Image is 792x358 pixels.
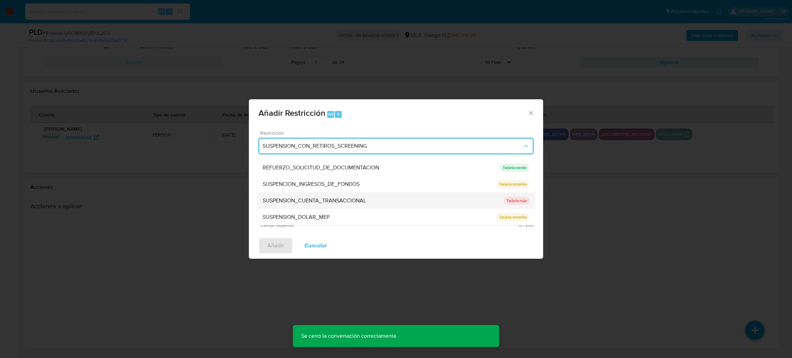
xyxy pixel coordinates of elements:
span: Restricción [260,131,535,135]
p: Tarjeta roja [504,197,529,205]
span: Máximo 200 caracteres [397,223,533,227]
button: Restriction [258,138,533,154]
p: Tarjeta amarilla [496,180,529,188]
span: 4 [337,111,340,118]
p: Tarjeta amarilla [496,213,529,221]
span: Alt [328,111,333,118]
button: Cerrar ventana [528,110,534,116]
p: Tarjeta verde [500,164,529,172]
span: SUSPENSION_DOLAR_MEP [263,214,330,221]
span: SUSPENSION_CON_RETIROS_SCREENING [263,143,522,149]
button: Cancelar [296,237,336,254]
span: Cancelar [305,238,327,253]
span: SUSPENSION_CUENTA_TRANSACCIONAL [263,197,366,204]
span: Añadir Restricción [258,107,326,119]
span: REFUERZO_SOLICITUD_DE_DOCUMENTACION [263,164,379,171]
span: Campo requerido [261,223,397,228]
span: SUSPENCION_INGRESOS_DE_FONDOS [263,181,360,188]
